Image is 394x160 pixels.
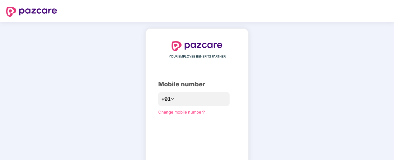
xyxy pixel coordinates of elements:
[171,97,174,101] span: down
[161,95,171,103] span: +91
[6,7,57,17] img: logo
[172,41,222,51] img: logo
[158,110,205,115] a: Change mobile number?
[169,54,226,59] span: YOUR EMPLOYEE BENEFITS PARTNER
[158,80,236,89] div: Mobile number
